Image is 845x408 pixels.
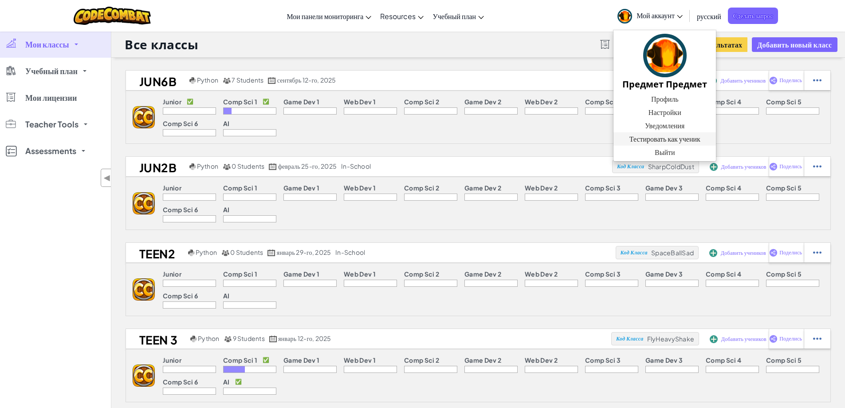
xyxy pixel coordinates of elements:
[643,34,687,77] img: avatar
[721,250,766,256] span: Добавить учеников
[223,77,231,84] img: MultipleUsers.png
[230,248,263,256] span: 0 Students
[125,36,199,53] h1: Все классы
[585,357,621,364] p: Comp Sci 3
[647,335,694,343] span: FlyHeavyShake
[613,92,716,106] a: Профиль
[769,249,778,257] img: IconShare_Purple.svg
[187,98,193,105] p: ✅
[190,336,197,342] img: python.png
[235,378,242,385] p: ✅
[710,335,718,343] img: IconAddStudents.svg
[344,184,376,191] p: Web Dev 1
[277,76,336,84] span: сентябрь 12-го, 2025
[278,334,331,342] span: январь 12-го, 2025
[282,4,376,28] a: Мои панели мониторинга
[223,270,257,277] p: Comp Sci 1
[126,74,187,87] h2: Jun6B
[133,278,155,301] img: logo
[221,250,229,256] img: MultipleUsers.png
[268,77,276,84] img: calendar.svg
[645,120,684,131] span: Уведомления
[404,184,439,191] p: Comp Sci 2
[267,250,275,256] img: calendar.svg
[126,332,611,345] a: TEEN 3 Python 9 Students январь 12-го, 2025
[133,106,155,128] img: logo
[779,164,802,169] span: Поделись
[645,270,683,277] p: Game Dev 3
[283,98,319,105] p: Game Dev 1
[163,270,181,277] p: Junior
[163,357,181,364] p: Junior
[277,248,331,256] span: январь 29-го, 2025
[428,4,488,28] a: Учебный план
[74,7,151,25] img: CodeCombat logo
[163,292,198,299] p: Comp Sci 6
[283,270,319,277] p: Game Dev 1
[813,162,821,170] img: IconStudentEllipsis.svg
[223,206,230,213] p: AI
[376,4,428,28] a: Resources
[223,378,230,385] p: AI
[585,98,621,105] p: Comp Sci 3
[752,37,837,52] button: Добавить новый класс
[585,184,621,191] p: Comp Sci 3
[616,336,643,341] span: Код Класса
[721,164,766,170] span: Добавить учеников
[617,164,644,169] span: Код Класса
[697,12,721,21] span: русский
[196,248,217,256] span: Python
[126,246,616,259] a: teen2 Python 0 Students январь 29-го, 2025 in-school
[198,334,219,342] span: Python
[813,335,821,343] img: IconStudentEllipsis.svg
[224,336,232,342] img: MultipleUsers.png
[223,184,257,191] p: Comp Sci 1
[813,76,821,84] img: IconStudentEllipsis.svg
[126,332,188,345] h2: TEEN 3
[617,9,632,24] img: avatar
[197,162,218,170] span: Python
[223,120,230,127] p: AI
[197,76,218,84] span: Python
[769,162,778,170] img: IconShare_Purple.svg
[766,357,802,364] p: Comp Sci 5
[380,12,416,21] span: Resources
[525,184,558,191] p: Web Dev 2
[464,357,501,364] p: Game Dev 2
[223,357,257,364] p: Comp Sci 1
[706,357,741,364] p: Comp Sci 4
[769,76,778,84] img: IconShare_Purple.svg
[404,98,439,105] p: Comp Sci 2
[637,11,683,20] span: Мой аккаунт
[344,357,376,364] p: Web Dev 1
[163,120,198,127] p: Comp Sci 6
[766,98,802,105] p: Comp Sci 5
[341,162,371,170] div: in-school
[25,94,77,102] span: Мои лицензии
[766,184,802,191] p: Comp Sci 5
[263,98,269,105] p: ✅
[766,270,802,277] p: Comp Sci 5
[263,357,269,364] p: ✅
[613,132,716,146] a: Тестировать как ученик
[223,98,257,105] p: Comp Sci 1
[779,336,802,341] span: Поделись
[344,98,376,105] p: Web Dev 1
[269,336,277,342] img: calendar.svg
[163,378,198,385] p: Comp Sci 6
[648,162,694,170] span: SharpColdDust
[620,250,647,255] span: Код Класса
[525,357,558,364] p: Web Dev 2
[283,184,319,191] p: Game Dev 1
[232,76,263,84] span: 7 Students
[613,2,687,30] a: Мой аккаунт
[189,77,196,84] img: python.png
[728,8,778,24] a: Сделать запрос
[25,120,79,128] span: Teacher Tools
[25,147,76,155] span: Assessments
[525,98,558,105] p: Web Dev 2
[525,270,558,277] p: Web Dev 2
[645,357,683,364] p: Game Dev 3
[283,357,319,364] p: Game Dev 1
